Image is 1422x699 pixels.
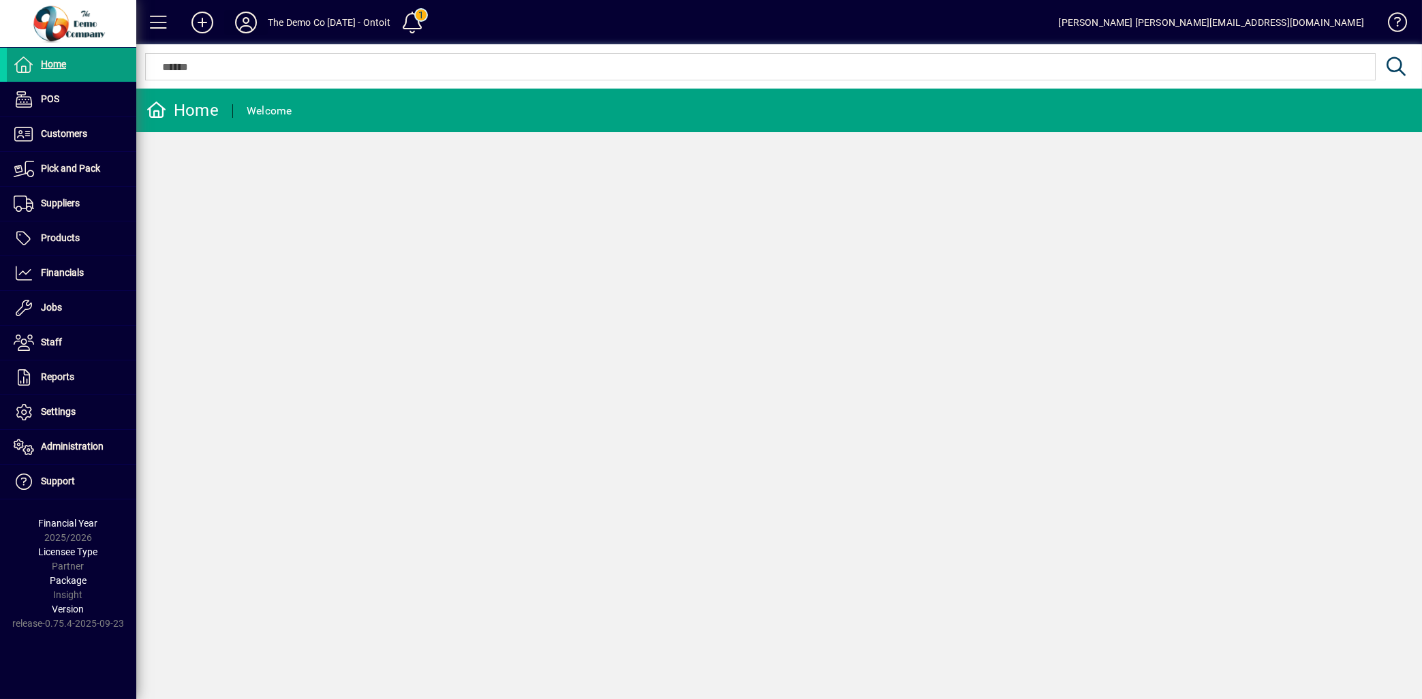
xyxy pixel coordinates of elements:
[41,302,62,313] span: Jobs
[39,546,98,557] span: Licensee Type
[7,326,136,360] a: Staff
[41,163,100,174] span: Pick and Pack
[41,406,76,417] span: Settings
[7,221,136,255] a: Products
[7,187,136,221] a: Suppliers
[41,441,104,452] span: Administration
[41,93,59,104] span: POS
[41,267,84,278] span: Financials
[181,10,224,35] button: Add
[224,10,268,35] button: Profile
[50,575,87,586] span: Package
[41,59,66,69] span: Home
[39,518,98,529] span: Financial Year
[247,100,292,122] div: Welcome
[41,476,75,486] span: Support
[7,152,136,186] a: Pick and Pack
[1058,12,1364,33] div: [PERSON_NAME] [PERSON_NAME][EMAIL_ADDRESS][DOMAIN_NAME]
[7,82,136,117] a: POS
[7,291,136,325] a: Jobs
[146,99,219,121] div: Home
[41,371,74,382] span: Reports
[41,198,80,208] span: Suppliers
[7,465,136,499] a: Support
[7,430,136,464] a: Administration
[52,604,84,615] span: Version
[1378,3,1405,47] a: Knowledge Base
[41,337,62,347] span: Staff
[7,395,136,429] a: Settings
[268,12,390,33] div: The Demo Co [DATE] - Ontoit
[7,256,136,290] a: Financials
[41,128,87,139] span: Customers
[7,360,136,394] a: Reports
[41,232,80,243] span: Products
[7,117,136,151] a: Customers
